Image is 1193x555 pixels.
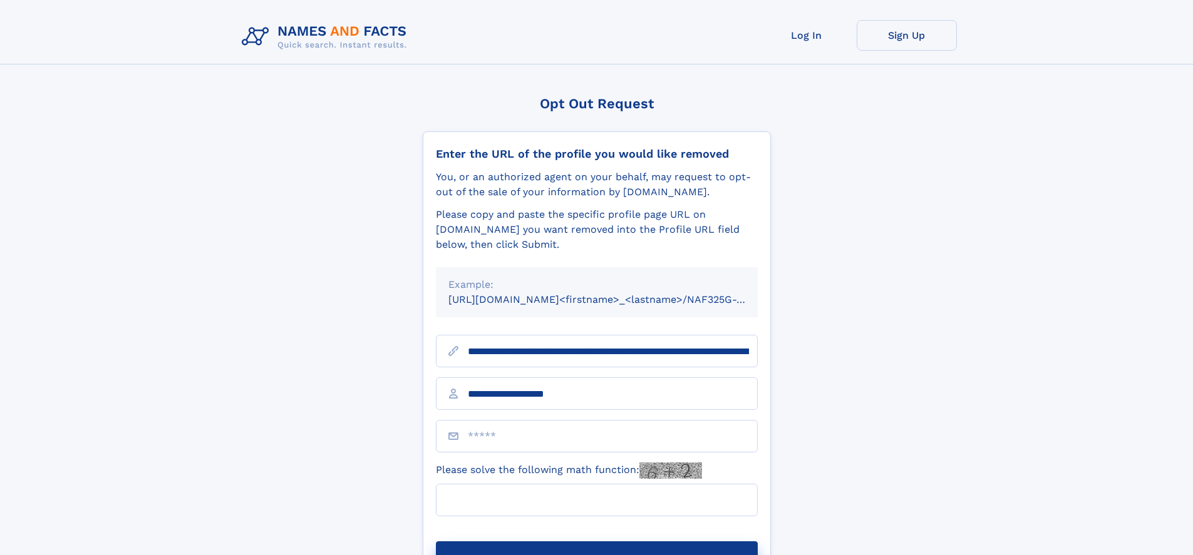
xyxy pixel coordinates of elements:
[436,207,758,252] div: Please copy and paste the specific profile page URL on [DOMAIN_NAME] you want removed into the Pr...
[448,293,782,305] small: [URL][DOMAIN_NAME]<firstname>_<lastname>/NAF325G-xxxxxxxx
[436,462,702,479] label: Please solve the following math function:
[757,20,857,51] a: Log In
[237,20,417,54] img: Logo Names and Facts
[423,96,771,111] div: Opt Out Request
[436,147,758,161] div: Enter the URL of the profile you would like removed
[857,20,957,51] a: Sign Up
[436,170,758,200] div: You, or an authorized agent on your behalf, may request to opt-out of the sale of your informatio...
[448,277,745,292] div: Example:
